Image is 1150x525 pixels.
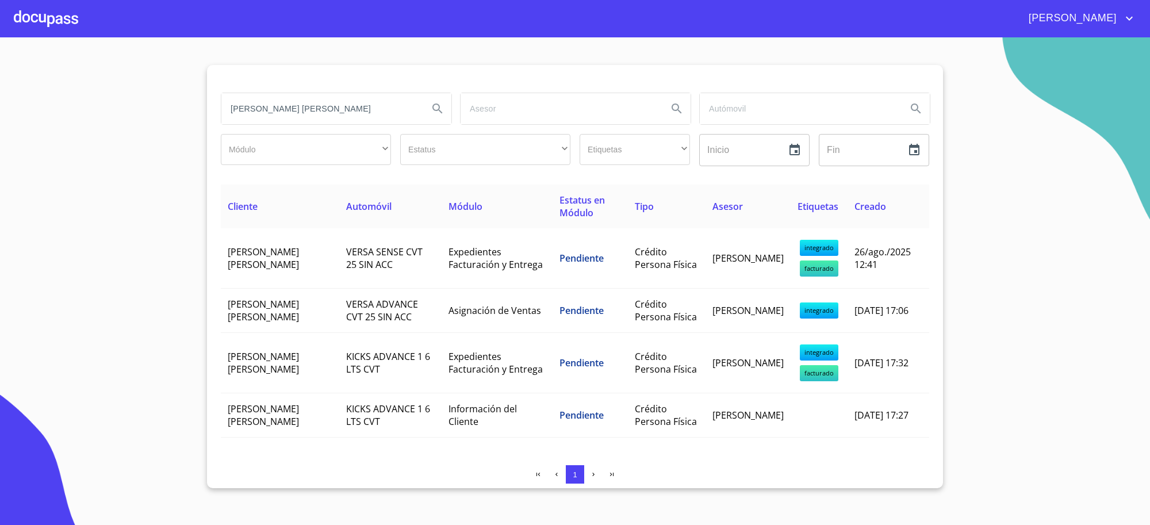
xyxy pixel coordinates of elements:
span: Crédito Persona Física [635,403,697,428]
span: VERSA SENSE CVT 25 SIN ACC [346,246,423,271]
span: Pendiente [559,252,604,265]
span: [DATE] 17:27 [854,409,908,421]
span: 26/ago./2025 12:41 [854,246,911,271]
span: [PERSON_NAME] [712,304,784,317]
button: Search [424,95,451,122]
span: Pendiente [559,409,604,421]
span: integrado [800,344,838,361]
span: VERSA ADVANCE CVT 25 SIN ACC [346,298,418,323]
span: Crédito Persona Física [635,298,697,323]
span: Creado [854,200,886,213]
span: Cliente [228,200,258,213]
span: integrado [800,302,838,319]
input: search [461,93,658,124]
span: [PERSON_NAME] [PERSON_NAME] [228,246,299,271]
span: [PERSON_NAME] [712,357,784,369]
span: [PERSON_NAME] [712,252,784,265]
span: facturado [800,365,838,381]
span: Expedientes Facturación y Entrega [448,350,543,375]
span: Expedientes Facturación y Entrega [448,246,543,271]
span: Crédito Persona Física [635,350,697,375]
span: integrado [800,240,838,256]
span: Pendiente [559,304,604,317]
div: ​ [580,134,690,165]
span: Módulo [448,200,482,213]
button: account of current user [1020,9,1136,28]
span: Pendiente [559,357,604,369]
span: Información del Cliente [448,403,517,428]
div: ​ [400,134,570,165]
span: [DATE] 17:06 [854,304,908,317]
span: Tipo [635,200,654,213]
input: search [221,93,419,124]
span: Asesor [712,200,743,213]
span: [PERSON_NAME] [PERSON_NAME] [228,350,299,375]
span: [PERSON_NAME] [1020,9,1122,28]
span: [DATE] 17:32 [854,357,908,369]
button: 1 [566,465,584,484]
div: ​ [221,134,391,165]
input: search [700,93,898,124]
span: facturado [800,260,838,277]
span: Asignación de Ventas [448,304,541,317]
span: Automóvil [346,200,392,213]
span: KICKS ADVANCE 1 6 LTS CVT [346,350,430,375]
span: [PERSON_NAME] [PERSON_NAME] [228,298,299,323]
span: Etiquetas [798,200,838,213]
span: [PERSON_NAME] [PERSON_NAME] [228,403,299,428]
span: KICKS ADVANCE 1 6 LTS CVT [346,403,430,428]
span: 1 [573,470,577,479]
span: Estatus en Módulo [559,194,605,219]
span: Crédito Persona Física [635,246,697,271]
button: Search [902,95,930,122]
span: [PERSON_NAME] [712,409,784,421]
button: Search [663,95,691,122]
